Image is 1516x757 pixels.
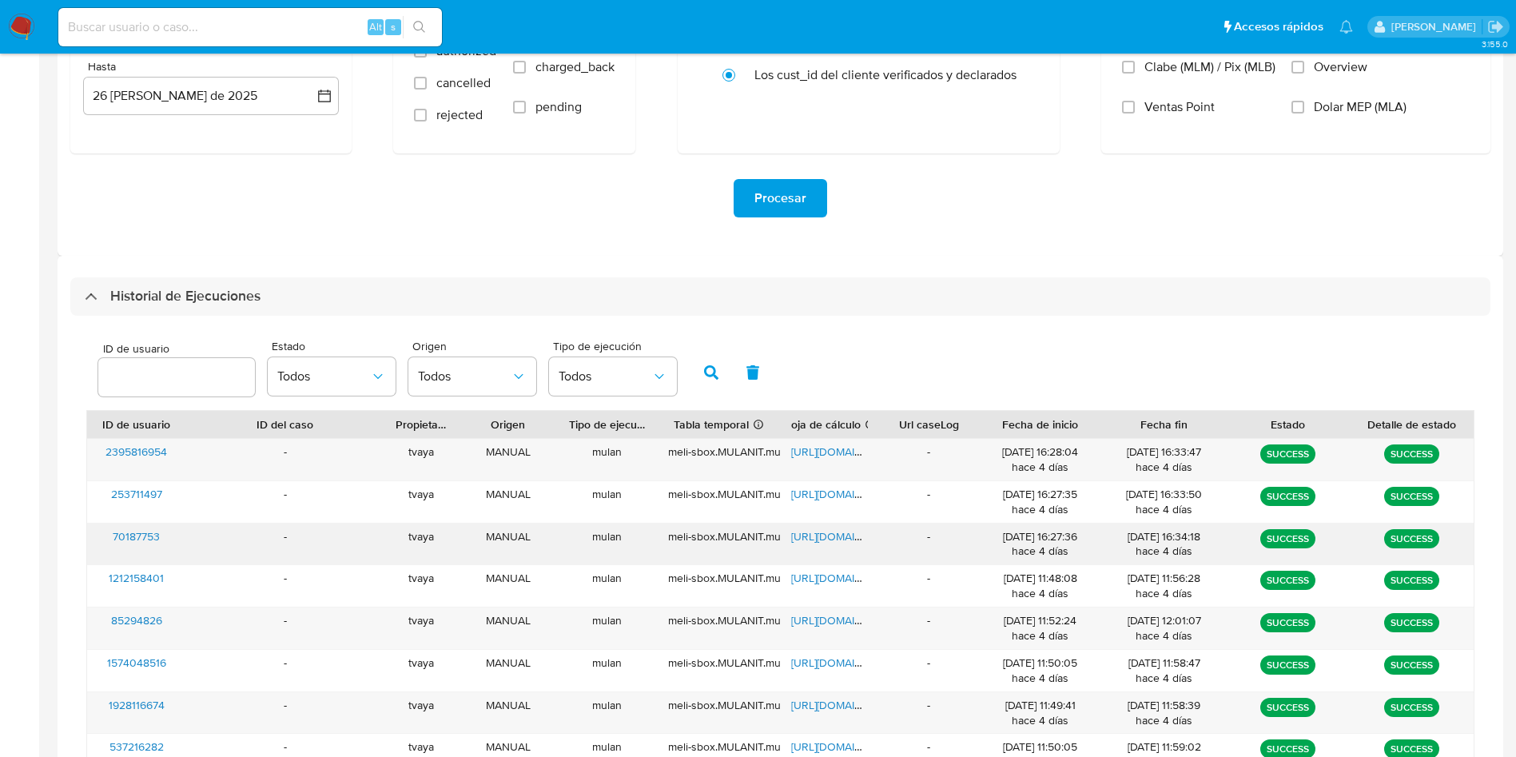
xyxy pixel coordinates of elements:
[1339,20,1353,34] a: Notificaciones
[1482,38,1508,50] span: 3.155.0
[1234,18,1323,35] span: Accesos rápidos
[58,17,442,38] input: Buscar usuario o caso...
[391,19,396,34] span: s
[369,19,382,34] span: Alt
[1391,19,1482,34] p: tomas.vaya@mercadolibre.com
[403,16,436,38] button: search-icon
[1487,18,1504,35] a: Salir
